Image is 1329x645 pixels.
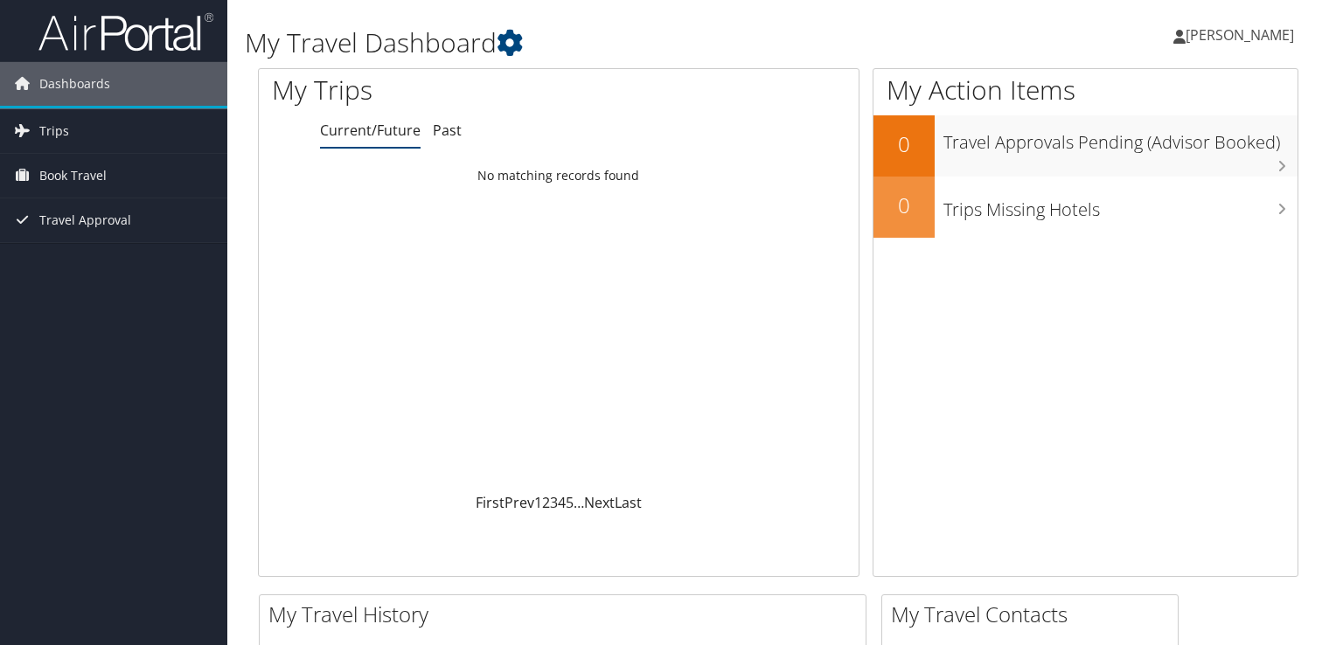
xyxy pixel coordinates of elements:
h1: My Action Items [873,72,1298,108]
a: First [476,493,504,512]
span: Travel Approval [39,198,131,242]
a: 4 [558,493,566,512]
h2: 0 [873,129,935,159]
a: 0Travel Approvals Pending (Advisor Booked) [873,115,1298,177]
a: Next [584,493,615,512]
span: [PERSON_NAME] [1186,25,1294,45]
td: No matching records found [259,160,859,191]
h2: My Travel History [268,600,866,629]
a: Current/Future [320,121,421,140]
a: Prev [504,493,534,512]
h2: My Travel Contacts [891,600,1178,629]
a: Past [433,121,462,140]
span: Trips [39,109,69,153]
h1: My Trips [272,72,595,108]
h2: 0 [873,191,935,220]
a: Last [615,493,642,512]
h1: My Travel Dashboard [245,24,956,61]
h3: Trips Missing Hotels [943,189,1298,222]
a: 3 [550,493,558,512]
span: Book Travel [39,154,107,198]
a: 1 [534,493,542,512]
span: Dashboards [39,62,110,106]
h3: Travel Approvals Pending (Advisor Booked) [943,121,1298,155]
a: [PERSON_NAME] [1173,9,1312,61]
a: 5 [566,493,574,512]
a: 2 [542,493,550,512]
img: airportal-logo.png [38,11,213,52]
span: … [574,493,584,512]
a: 0Trips Missing Hotels [873,177,1298,238]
